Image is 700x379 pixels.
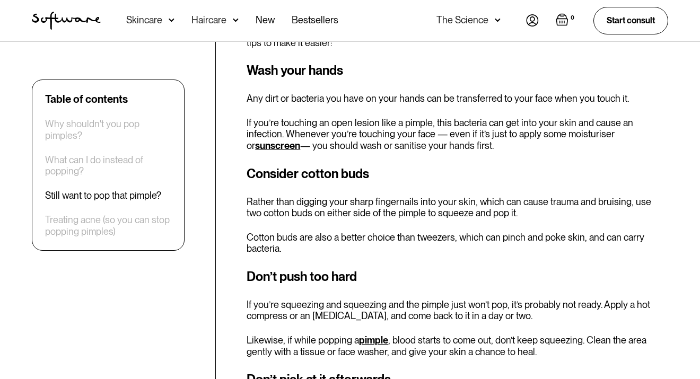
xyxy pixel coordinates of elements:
a: What can I do instead of popping? [45,154,171,177]
a: pimple [359,334,388,346]
p: If you’re touching an open lesion like a pimple, this bacteria can get into your skin and cause a... [247,117,668,152]
img: arrow down [495,15,501,25]
a: Why shouldn't you pop pimples? [45,118,171,141]
p: Likewise, if while popping a , blood starts to come out, don’t keep squeezing. Clean the area gen... [247,334,668,357]
a: home [32,12,101,30]
a: Start consult [593,7,668,34]
div: 0 [568,13,576,23]
a: sunscreen [255,140,300,151]
p: Rather than digging your sharp fingernails into your skin, which can cause trauma and bruising, u... [247,196,668,219]
div: The Science [436,15,488,25]
h3: Don’t push too hard [247,267,668,286]
img: arrow down [169,15,174,25]
p: Any dirt or bacteria you have on your hands can be transferred to your face when you touch it. [247,93,668,104]
a: Open empty cart [556,13,576,28]
div: Skincare [126,15,162,25]
img: Software Logo [32,12,101,30]
p: If you’re squeezing and squeezing and the pimple just won’t pop, it’s probably not ready. Apply a... [247,299,668,322]
a: Still want to pop that pimple? [45,190,161,201]
img: arrow down [233,15,239,25]
h3: Consider cotton buds [247,164,668,183]
div: Haircare [191,15,226,25]
a: Treating acne (so you can stop popping pimples) [45,214,171,237]
h3: Wash your hands [247,61,668,80]
div: Table of contents [45,93,128,105]
p: Cotton buds are also a better choice than tweezers, which can pinch and poke skin, and can carry ... [247,232,668,254]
